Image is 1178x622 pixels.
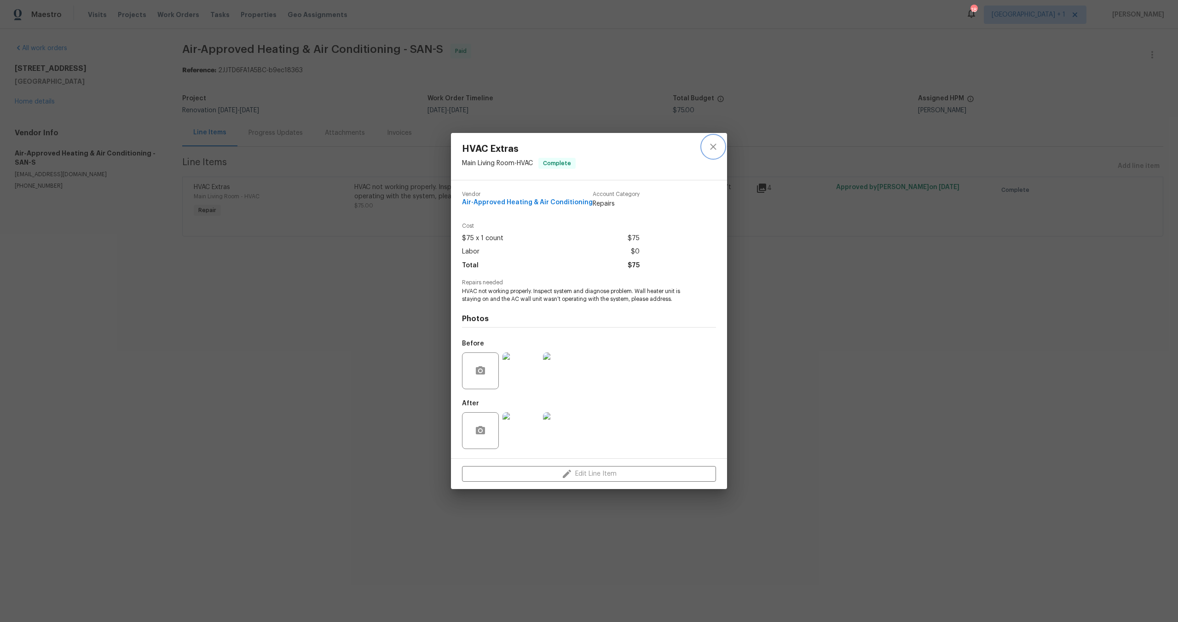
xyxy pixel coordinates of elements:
span: Main Living Room - HVAC [462,160,533,167]
span: $75 [628,259,640,272]
span: Account Category [593,191,640,197]
span: Vendor [462,191,593,197]
button: close [702,136,724,158]
div: 18 [970,6,977,15]
span: Total [462,259,479,272]
h5: Before [462,340,484,347]
span: $75 x 1 count [462,232,503,245]
span: $0 [631,245,640,259]
span: Repairs needed [462,280,716,286]
h5: After [462,400,479,407]
span: Cost [462,223,640,229]
span: $75 [628,232,640,245]
span: Complete [539,159,575,168]
span: HVAC not working properly. Inspect system and diagnose problem. Wall heater unit is staying on an... [462,288,691,303]
span: Repairs [593,199,640,208]
span: Air-Approved Heating & Air Conditioning [462,199,593,206]
span: Labor [462,245,479,259]
span: HVAC Extras [462,144,576,154]
h4: Photos [462,314,716,323]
